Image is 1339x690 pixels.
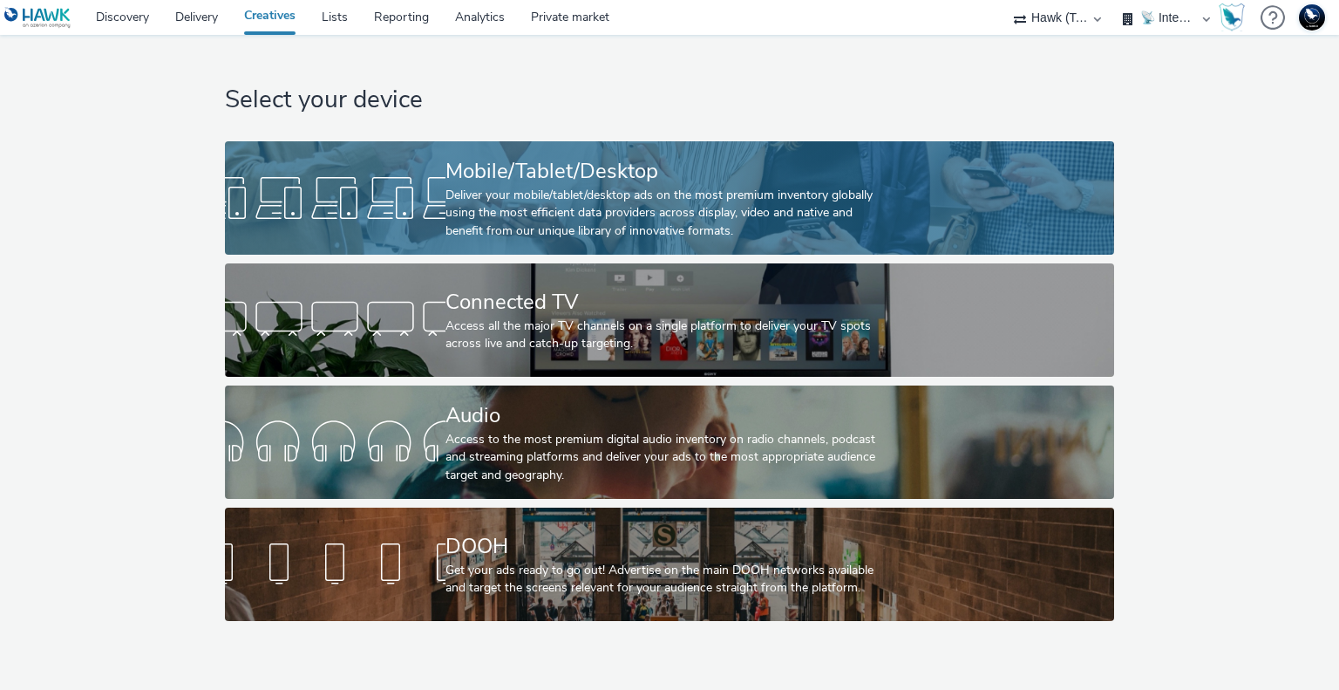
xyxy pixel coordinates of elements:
[225,263,1113,377] a: Connected TVAccess all the major TV channels on a single platform to deliver your TV spots across...
[445,287,887,318] div: Connected TV
[445,400,887,431] div: Audio
[225,386,1113,499] a: AudioAccess to the most premium digital audio inventory on radio channels, podcast and streaming ...
[225,141,1113,255] a: Mobile/Tablet/DesktopDeliver your mobile/tablet/desktop ads on the most premium inventory globall...
[225,508,1113,621] a: DOOHGet your ads ready to go out! Advertise on the main DOOH networks available and target the sc...
[445,431,887,484] div: Access to the most premium digital audio inventory on radio channels, podcast and streaming platf...
[225,84,1113,117] h1: Select your device
[445,531,887,562] div: DOOH
[445,187,887,240] div: Deliver your mobile/tablet/desktop ads on the most premium inventory globally using the most effi...
[1219,3,1252,31] a: Hawk Academy
[445,156,887,187] div: Mobile/Tablet/Desktop
[1299,4,1325,31] img: Support Hawk
[445,562,887,598] div: Get your ads ready to go out! Advertise on the main DOOH networks available and target the screen...
[4,7,71,29] img: undefined Logo
[1219,3,1245,31] img: Hawk Academy
[445,318,887,353] div: Access all the major TV channels on a single platform to deliver your TV spots across live and ca...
